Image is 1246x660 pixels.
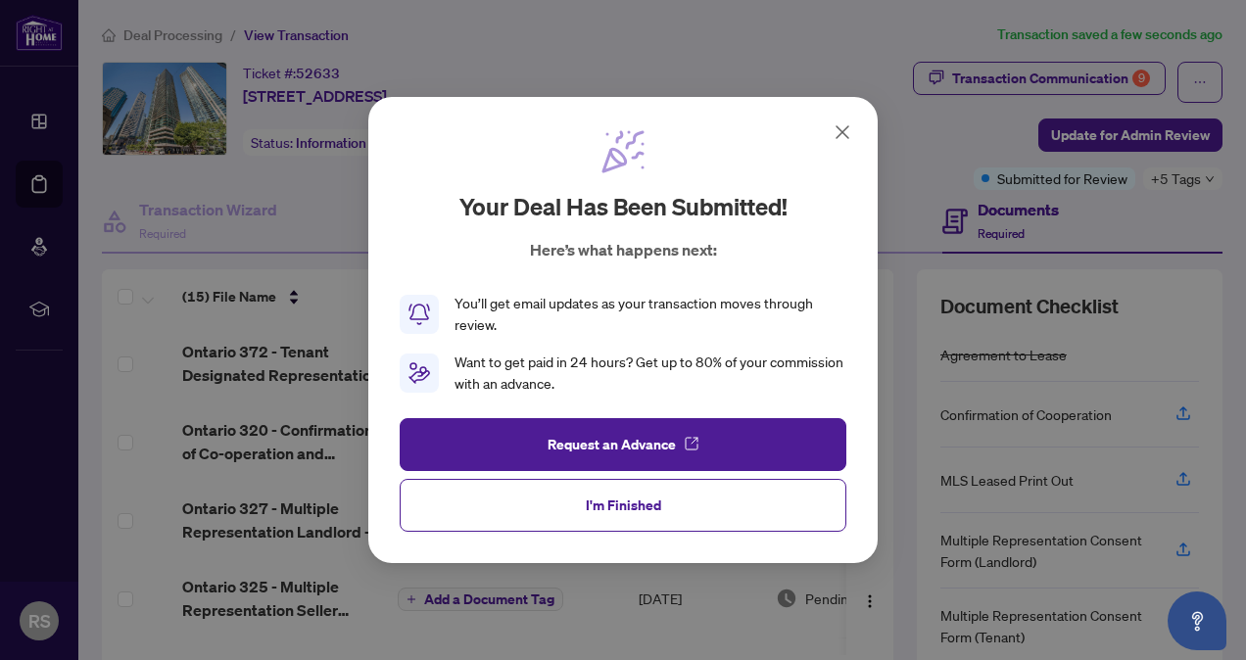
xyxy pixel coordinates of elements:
p: Here’s what happens next: [530,238,717,261]
div: Want to get paid in 24 hours? Get up to 80% of your commission with an advance. [455,352,846,395]
button: Request an Advance [400,418,846,471]
h2: Your deal has been submitted! [459,191,788,222]
button: I'm Finished [400,479,846,532]
div: You’ll get email updates as your transaction moves through review. [455,293,846,336]
button: Open asap [1168,591,1226,650]
span: Request an Advance [548,429,676,460]
span: I'm Finished [586,490,661,521]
